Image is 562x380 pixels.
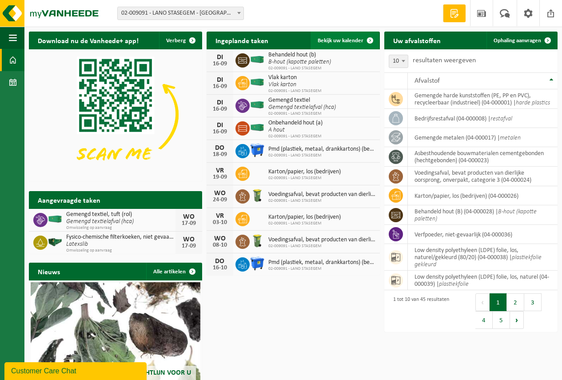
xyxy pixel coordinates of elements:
[268,266,375,272] span: 02-009091 - LANO STASEGEM
[408,167,558,186] td: voedingsafval, bevat producten van dierlijke oorsprong, onverpakt, categorie 3 (04-000024)
[268,120,323,127] span: Onbehandeld hout (a)
[490,116,512,122] i: restafval
[211,174,229,180] div: 19-09
[268,52,331,59] span: Behandeld hout (b)
[166,38,186,44] span: Verberg
[475,311,493,329] button: 4
[268,221,341,226] span: 02-009091 - LANO STASEGEM
[268,244,375,249] span: 02-009091 - LANO STASEGEM
[268,74,322,81] span: Vlak karton
[415,254,542,268] i: plastiekfolie gekleurd
[211,212,229,220] div: VR
[494,38,541,44] span: Ophaling aanvragen
[268,104,336,111] i: Gemengd textielafval (hca)
[159,32,201,49] button: Verberg
[268,127,285,133] i: A hout
[180,220,198,227] div: 17-09
[268,153,375,158] span: 02-009091 - LANO STASEGEM
[268,214,341,221] span: Karton/papier, los (bedrijven)
[408,271,558,290] td: low density polyethyleen (LDPE) folie, los, naturel (04-000039) |
[250,143,265,158] img: WB-1100-HPE-BE-01
[180,243,198,249] div: 17-09
[4,360,148,380] iframe: chat widget
[516,100,550,106] i: harde plastics
[384,32,450,49] h2: Uw afvalstoffen
[66,248,175,253] span: Omwisseling op aanvraag
[29,49,202,180] img: Download de VHEPlus App
[408,147,558,167] td: asbesthoudende bouwmaterialen cementgebonden (hechtgebonden) (04-000023)
[211,197,229,203] div: 24-09
[268,259,375,266] span: Pmd (plastiek, metaal, drankkartons) (bedrijven)
[48,215,63,223] img: HK-XC-40-GN-00
[250,188,265,203] img: WB-0140-HPE-GN-50
[318,38,363,44] span: Bekijk uw kalender
[211,190,229,197] div: WO
[211,258,229,265] div: DO
[211,84,229,90] div: 16-09
[211,99,229,106] div: DI
[408,225,558,244] td: verfpoeder, niet-gevaarlijk (04-000036)
[146,263,201,280] a: Alle artikelen
[211,76,229,84] div: DI
[510,311,524,329] button: Next
[408,109,558,128] td: bedrijfsrestafval (04-000008) |
[211,235,229,242] div: WO
[211,220,229,226] div: 03-10
[66,234,175,241] span: Fysico-chemische filterkoeken, niet gevaarlijk
[268,111,336,116] span: 02-009091 - LANO STASEGEM
[415,77,440,84] span: Afvalstof
[389,55,408,68] span: 10
[268,134,323,139] span: 02-009091 - LANO STASEGEM
[486,32,557,49] a: Ophaling aanvragen
[268,191,375,198] span: Voedingsafval, bevat producten van dierlijke oorsprong, onverpakt, categorie 3
[268,168,341,176] span: Karton/papier, los (bedrijven)
[500,135,521,141] i: metalen
[180,236,198,243] div: WO
[211,144,229,152] div: DO
[439,281,469,288] i: plastiekfolie
[250,101,265,109] img: HK-XC-40-GN-00
[490,293,507,311] button: 1
[389,292,449,330] div: 1 tot 10 van 45 resultaten
[408,186,558,205] td: karton/papier, los (bedrijven) (04-000026)
[66,218,134,225] i: Gemengd textielafval (hca)
[268,236,375,244] span: Voedingsafval, bevat producten van dierlijke oorsprong, onverpakt, categorie 3
[211,122,229,129] div: DI
[268,59,331,65] i: B-hout (kapotte paletten)
[118,7,243,20] span: 02-009091 - LANO STASEGEM - HARELBEKE
[268,198,375,204] span: 02-009091 - LANO STASEGEM
[29,191,109,208] h2: Aangevraagde taken
[408,89,558,109] td: gemengde harde kunststoffen (PE, PP en PVC), recycleerbaar (industrieel) (04-000001) |
[524,293,542,311] button: 3
[493,311,510,329] button: 5
[29,263,69,280] h2: Nieuws
[211,61,229,67] div: 16-09
[180,213,198,220] div: WO
[408,205,558,225] td: behandeld hout (B) (04-000028) |
[250,78,265,86] img: HK-XC-40-GN-00
[311,32,379,49] a: Bekijk uw kalender
[48,234,63,249] img: HK-XS-16-GN-00
[415,208,537,222] i: B-hout (kapotte paletten)
[268,88,322,94] span: 02-009091 - LANO STASEGEM
[250,56,265,64] img: HK-XC-40-GN-00
[211,242,229,248] div: 08-10
[268,97,336,104] span: Gemengd textiel
[250,256,265,271] img: WB-1100-HPE-BE-01
[211,265,229,271] div: 16-10
[408,244,558,271] td: low density polyethyleen (LDPE) folie, los, naturel/gekleurd (80/20) (04-000038) |
[268,81,296,88] i: Vlak karton
[211,129,229,135] div: 16-09
[211,106,229,112] div: 16-09
[66,225,175,231] span: Omwisseling op aanvraag
[66,211,175,218] span: Gemengd textiel, tuft (rol)
[507,293,524,311] button: 2
[207,32,277,49] h2: Ingeplande taken
[211,54,229,61] div: DI
[475,293,490,311] button: Previous
[268,176,341,181] span: 02-009091 - LANO STASEGEM
[66,241,88,248] i: Latexslib
[413,57,476,64] label: resultaten weergeven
